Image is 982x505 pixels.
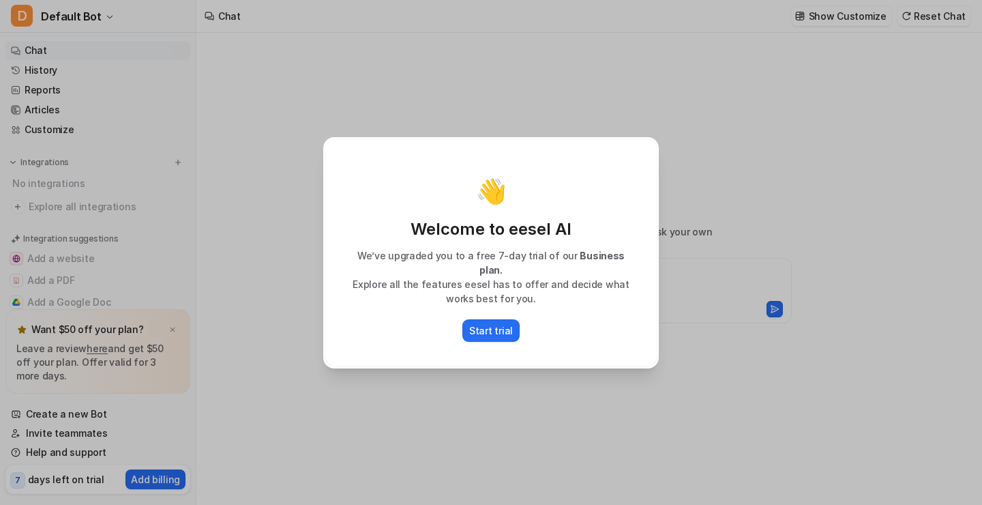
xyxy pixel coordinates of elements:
[462,319,520,342] button: Start trial
[339,248,643,277] p: We’ve upgraded you to a free 7-day trial of our
[339,218,643,240] p: Welcome to eesel AI
[339,277,643,306] p: Explore all the features eesel has to offer and decide what works best for you.
[476,177,507,205] p: 👋
[469,323,513,338] p: Start trial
